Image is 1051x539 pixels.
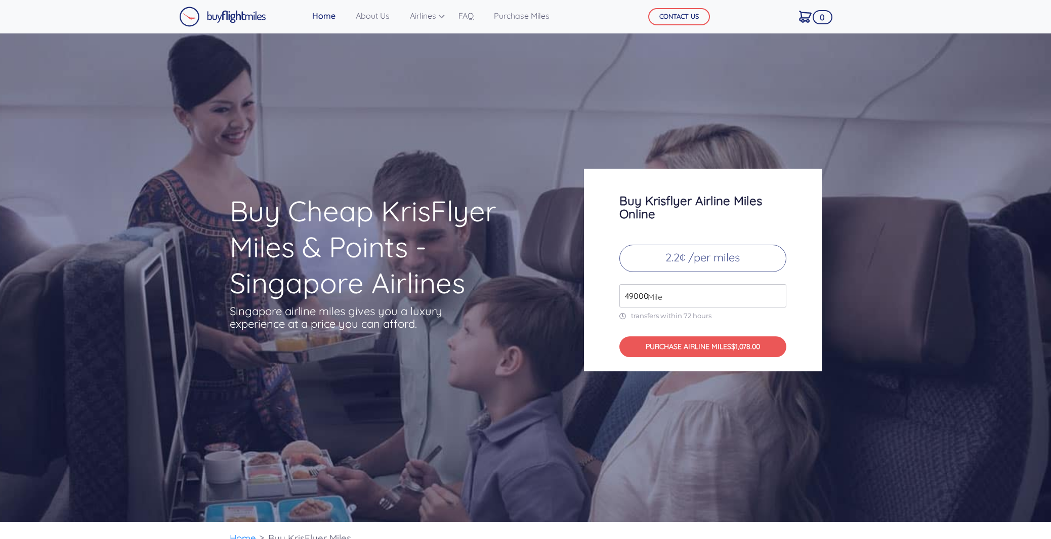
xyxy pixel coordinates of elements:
[454,6,478,26] a: FAQ
[230,193,544,301] h1: Buy Cheap KrisFlyer Miles & Points - Singapore Airlines
[799,11,812,23] img: Cart
[731,342,760,351] span: $1,078.00
[619,336,786,357] button: PURCHASE AIRLINE MILES$1,078.00
[813,10,832,24] span: 0
[179,4,266,29] a: Buy Flight Miles Logo
[230,305,457,330] p: Singapore airline miles gives you a luxury experience at a price you can afford.
[795,6,816,27] a: 0
[490,6,554,26] a: Purchase Miles
[308,6,340,26] a: Home
[619,245,786,272] p: 2.2¢ /per miles
[179,7,266,27] img: Buy Flight Miles Logo
[648,8,710,25] button: CONTACT US
[619,312,786,320] p: transfers within 72 hours
[406,6,442,26] a: Airlines
[352,6,394,26] a: About Us
[643,291,662,303] span: Mile
[619,194,786,220] h3: Buy Krisflyer Airline Miles Online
